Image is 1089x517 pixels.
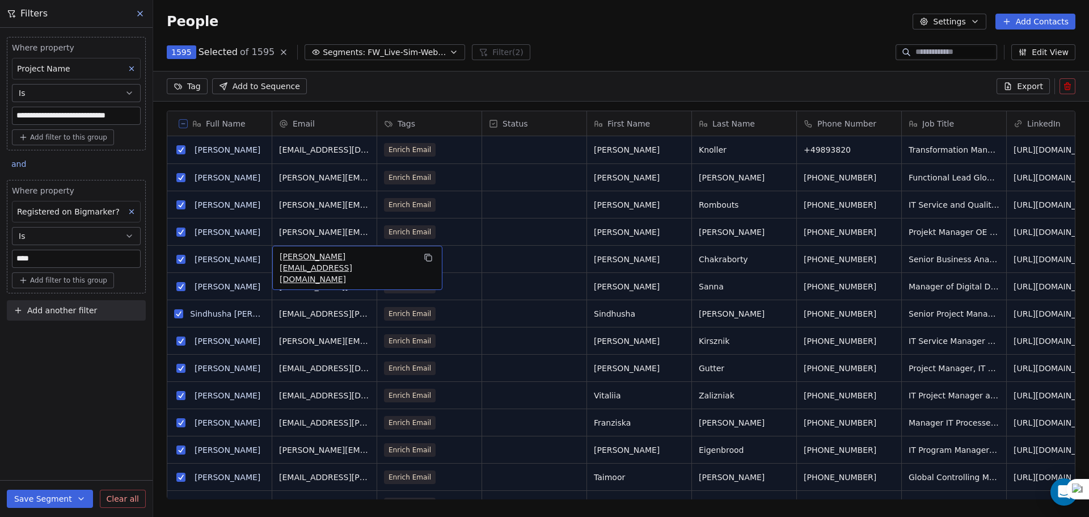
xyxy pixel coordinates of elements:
[909,308,999,320] span: Senior Project Manager Global IT Infrastructure
[272,111,377,136] div: Email
[167,45,196,59] button: 1595
[279,335,370,347] span: [PERSON_NAME][EMAIL_ADDRESS][DOMAIN_NAME]
[384,498,436,511] span: Enrich Email
[909,281,999,292] span: Manager of Digital Data Excellence and IT Services
[922,118,954,129] span: Job Title
[913,14,986,30] button: Settings
[909,444,999,456] span: IT Program Manager / Agile Coach
[482,111,586,136] div: Status
[909,199,999,211] span: IT Service and Quality Manager at [GEOGRAPHIC_DATA]
[594,281,685,292] span: [PERSON_NAME]
[797,111,901,136] div: Phone Number
[279,172,370,183] span: [PERSON_NAME][EMAIL_ADDRESS][PERSON_NAME][DOMAIN_NAME]
[909,499,999,510] span: Shared Services Site IT Lead
[167,136,272,499] div: grid
[384,362,436,375] span: Enrich Email
[384,143,436,157] span: Enrich Email
[804,335,894,347] span: [PHONE_NUMBER]
[607,118,650,129] span: First Name
[699,363,790,374] span: Gutter
[279,226,370,238] span: [PERSON_NAME][EMAIL_ADDRESS][DOMAIN_NAME]
[594,335,685,347] span: [PERSON_NAME]
[699,499,790,510] span: [PERSON_NAME]
[594,390,685,401] span: Vitaliia
[699,199,790,211] span: Rombouts
[699,390,790,401] span: Zalizniak
[195,173,260,182] a: [PERSON_NAME]
[909,172,999,183] span: Functional Lead Global IT&D Financial Management
[902,111,1006,136] div: Job Title
[195,282,260,291] a: [PERSON_NAME]
[472,44,530,60] button: Filter(2)
[594,472,685,483] span: Taimoor
[804,444,894,456] span: [PHONE_NUMBER]
[909,144,999,155] span: Transformation Manager | Sales IT | Retail Sales Solutions
[909,335,999,347] span: IT Service Manager Printing & Infrastructure
[909,254,999,265] span: Senior Business Analyst / IT Project Manager
[279,417,370,428] span: [EMAIL_ADDRESS][PERSON_NAME][DOMAIN_NAME]
[199,45,238,59] span: Selected
[279,390,370,401] span: [EMAIL_ADDRESS][DOMAIN_NAME]
[279,144,370,155] span: [EMAIL_ADDRESS][DOMAIN_NAME]
[384,416,436,430] span: Enrich Email
[195,200,260,209] a: [PERSON_NAME]
[804,144,894,155] span: +49893820
[384,225,436,239] span: Enrich Email
[1027,118,1061,129] span: LinkedIn
[279,308,370,320] span: [EMAIL_ADDRESS][PERSON_NAME][DOMAIN_NAME]
[384,470,436,484] span: Enrich Email
[699,472,790,483] span: [PERSON_NAME]
[167,13,218,30] span: People
[233,81,300,92] span: Add to Sequence
[279,444,370,456] span: [PERSON_NAME][EMAIL_ADDRESS][PERSON_NAME][DOMAIN_NAME]
[1011,44,1075,60] button: Edit View
[384,334,436,348] span: Enrich Email
[909,390,999,401] span: IT Project Manager and Agile Coach
[1050,478,1078,506] div: Open Intercom Messenger
[804,499,894,510] span: 1-800-67-567
[323,47,365,58] span: Segments:
[817,118,876,129] span: Phone Number
[594,199,685,211] span: [PERSON_NAME]
[909,226,999,238] span: Projekt Manager OE Area West / IT
[293,118,315,129] span: Email
[699,172,790,183] span: [PERSON_NAME]
[804,308,894,320] span: [PHONE_NUMBER]
[195,445,260,455] a: [PERSON_NAME]
[594,444,685,456] span: [PERSON_NAME]
[804,472,894,483] span: [PHONE_NUMBER]
[167,78,208,94] button: Tag
[997,78,1050,94] button: Export
[594,254,685,265] span: [PERSON_NAME]
[712,118,755,129] span: Last Name
[804,390,894,401] span: [PHONE_NUMBER]
[909,363,999,374] span: Project Manager, IT Project Services
[804,363,894,374] span: [PHONE_NUMBER]
[190,309,300,318] a: Sindhusha [PERSON_NAME]
[384,389,436,402] span: Enrich Email
[167,111,272,136] div: Full Name
[804,281,894,292] span: [PHONE_NUMBER]
[699,226,790,238] span: [PERSON_NAME]
[195,473,260,482] a: [PERSON_NAME]
[195,337,260,346] a: [PERSON_NAME]
[804,172,894,183] span: [PHONE_NUMBER]
[587,111,691,136] div: First Name
[279,472,370,483] span: [EMAIL_ADDRESS][PERSON_NAME][DOMAIN_NAME]
[206,118,246,129] span: Full Name
[195,391,260,400] a: [PERSON_NAME]
[279,199,370,211] span: [PERSON_NAME][EMAIL_ADDRESS][DOMAIN_NAME]
[699,417,790,428] span: [PERSON_NAME]
[594,172,685,183] span: [PERSON_NAME]
[384,307,436,321] span: Enrich Email
[804,417,894,428] span: [PHONE_NUMBER]
[594,363,685,374] span: [PERSON_NAME]
[279,499,370,510] span: [PERSON_NAME][EMAIL_ADDRESS][PERSON_NAME][DOMAIN_NAME]
[187,81,201,92] span: Tag
[692,111,796,136] div: Last Name
[594,499,685,510] span: [PERSON_NAME]
[804,254,894,265] span: [PHONE_NUMBER]
[699,444,790,456] span: Eigenbrood
[171,47,192,58] span: 1595
[699,308,790,320] span: [PERSON_NAME]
